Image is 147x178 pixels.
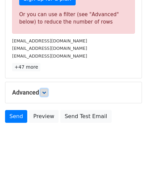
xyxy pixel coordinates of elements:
a: Preview [29,110,59,123]
a: +47 more [12,63,40,71]
div: Or you can use a filter (see "Advanced" below) to reduce the number of rows [19,11,128,26]
small: [EMAIL_ADDRESS][DOMAIN_NAME] [12,38,87,43]
a: Send Test Email [60,110,111,123]
small: [EMAIL_ADDRESS][DOMAIN_NAME] [12,54,87,59]
h5: Advanced [12,89,135,96]
iframe: Chat Widget [113,146,147,178]
small: [EMAIL_ADDRESS][DOMAIN_NAME] [12,46,87,51]
a: Send [5,110,27,123]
